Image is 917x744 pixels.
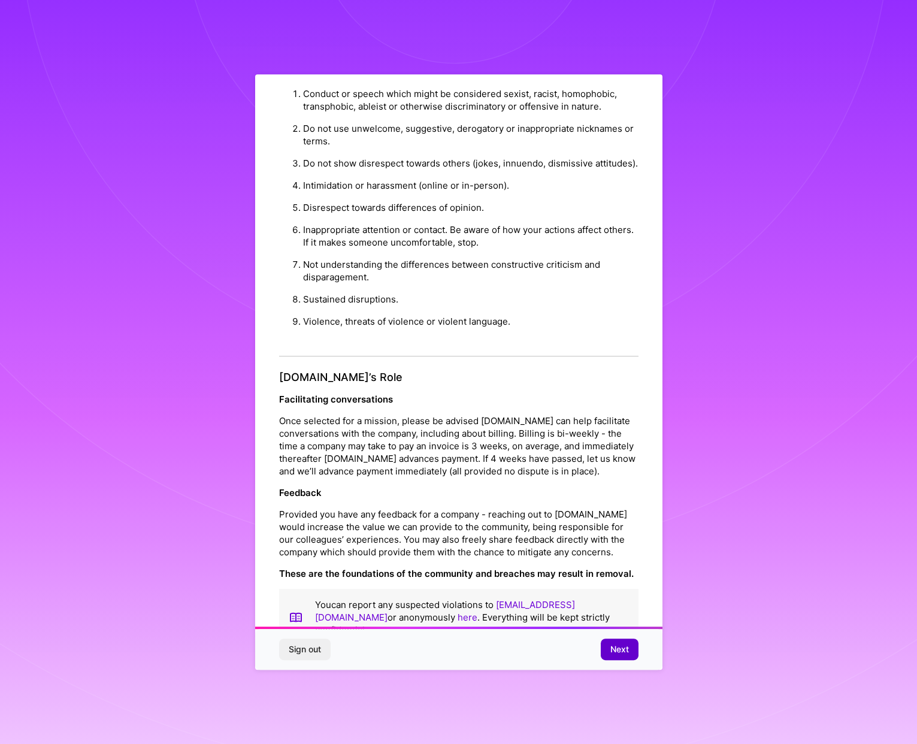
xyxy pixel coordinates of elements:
[601,639,638,660] button: Next
[303,174,638,196] li: Intimidation or harassment (online or in-person).
[279,509,638,559] p: Provided you have any feedback for a company - reaching out to [DOMAIN_NAME] would increase the v...
[303,83,638,117] li: Conduct or speech which might be considered sexist, racist, homophobic, transphobic, ableist or o...
[610,643,629,655] span: Next
[279,568,634,580] strong: These are the foundations of the community and breaches may result in removal.
[303,117,638,152] li: Do not use unwelcome, suggestive, derogatory or inappropriate nicknames or terms.
[279,394,393,406] strong: Facilitating conversations
[303,310,638,332] li: Violence, threats of violence or violent language.
[279,371,638,384] h4: [DOMAIN_NAME]’s Role
[315,599,629,637] p: You can report any suspected violations to or anonymously . Everything will be kept strictly conf...
[303,152,638,174] li: Do not show disrespect towards others (jokes, innuendo, dismissive attitudes).
[279,639,331,660] button: Sign out
[303,288,638,310] li: Sustained disruptions.
[289,643,321,655] span: Sign out
[303,196,638,219] li: Disrespect towards differences of opinion.
[303,219,638,253] li: Inappropriate attention or contact. Be aware of how your actions affect others. If it makes someo...
[458,612,477,624] a: here
[279,415,638,478] p: Once selected for a mission, please be advised [DOMAIN_NAME] can help facilitate conversations wi...
[303,253,638,288] li: Not understanding the differences between constructive criticism and disparagement.
[315,600,575,624] a: [EMAIL_ADDRESS][DOMAIN_NAME]
[289,599,303,637] img: book icon
[279,488,322,499] strong: Feedback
